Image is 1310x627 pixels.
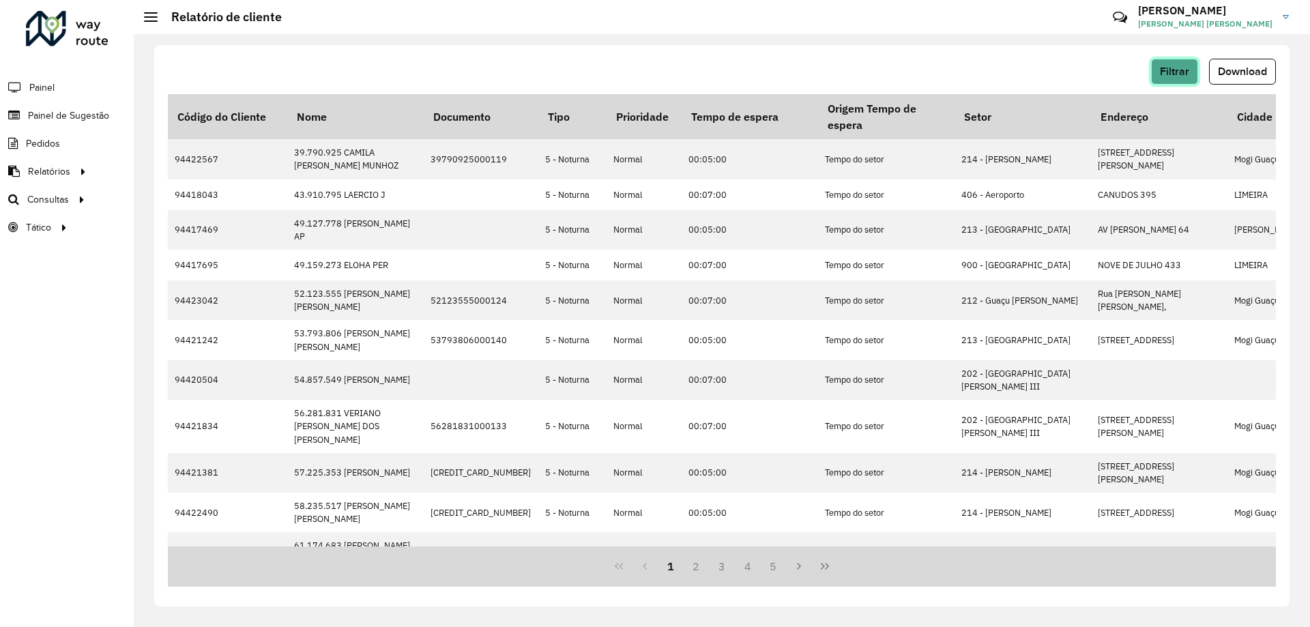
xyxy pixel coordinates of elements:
span: Painel [29,81,55,95]
th: Origem Tempo de espera [818,94,955,139]
td: 00:07:00 [682,360,818,400]
td: 212 - Guaçu [PERSON_NAME] [955,280,1091,320]
td: [CREDIT_CARD_NUMBER] [424,493,538,532]
span: Consultas [27,192,69,207]
td: 5 - Noturna [538,280,607,320]
td: 49.159.273 ELOHA PER [287,250,424,280]
button: Download [1209,59,1276,85]
td: 49.127.778 [PERSON_NAME] AP [287,210,424,250]
td: 94422490 [168,493,287,532]
th: Endereço [1091,94,1227,139]
td: 94421242 [168,320,287,360]
td: 94418043 [168,179,287,210]
td: Normal [607,139,682,179]
span: Download [1218,65,1267,77]
td: 56.281.831 VERIANO [PERSON_NAME] DOS [PERSON_NAME] [287,400,424,453]
td: 00:07:00 [682,280,818,320]
span: Tático [26,220,51,235]
span: Relatórios [28,164,70,179]
td: 00:07:00 [682,179,818,210]
button: 3 [709,553,735,579]
td: 5 - Noturna [538,493,607,532]
td: 5 - Noturna [538,139,607,179]
td: Normal [607,360,682,400]
h3: [PERSON_NAME] [1138,4,1272,17]
h2: Relatório de cliente [158,10,282,25]
td: Tempo do setor [818,320,955,360]
td: Normal [607,532,682,572]
button: 1 [658,553,684,579]
td: CANUDOS 395 [1091,179,1227,210]
td: AV [PERSON_NAME] 64 [1091,210,1227,250]
button: Last Page [812,553,838,579]
td: Rua [PERSON_NAME] [PERSON_NAME], [1091,280,1227,320]
td: 39.790.925 CAMILA [PERSON_NAME] MUNHOZ [287,139,424,179]
td: 406 - Aeroporto [955,179,1091,210]
td: [STREET_ADDRESS] [1091,320,1227,360]
td: NOVE DE JULHO 433 [1091,250,1227,280]
td: Normal [607,179,682,210]
td: 58.235.517 [PERSON_NAME] [PERSON_NAME] [287,493,424,532]
td: 00:07:00 [682,400,818,453]
button: 4 [735,553,761,579]
td: 202 - [GEOGRAPHIC_DATA][PERSON_NAME] III [955,360,1091,400]
th: Tipo [538,94,607,139]
td: 52123555000124 [424,280,538,320]
td: [STREET_ADDRESS][PERSON_NAME] [1091,400,1227,453]
td: 201 - [GEOGRAPHIC_DATA] [955,532,1091,572]
td: Normal [607,320,682,360]
span: Painel de Sugestão [28,108,109,123]
td: Normal [607,250,682,280]
td: Normal [607,453,682,493]
td: 94421381 [168,453,287,493]
th: Nome [287,94,424,139]
td: 53793806000140 [424,320,538,360]
a: Contato Rápido [1105,3,1135,32]
td: 94417469 [168,210,287,250]
td: Normal [607,280,682,320]
th: Documento [424,94,538,139]
td: Tempo do setor [818,210,955,250]
span: [PERSON_NAME] [PERSON_NAME] [1138,18,1272,30]
td: Tempo do setor [818,400,955,453]
td: 00:07:00 [682,532,818,572]
button: Filtrar [1151,59,1198,85]
td: 5 - Noturna [538,400,607,453]
td: 213 - [GEOGRAPHIC_DATA] [955,210,1091,250]
td: 94423042 [168,280,287,320]
td: Tempo do setor [818,139,955,179]
th: Tempo de espera [682,94,818,139]
td: 5 - Noturna [538,453,607,493]
td: Tempo do setor [818,250,955,280]
td: 5 - Noturna [538,320,607,360]
td: 54.857.549 [PERSON_NAME] [287,360,424,400]
span: Filtrar [1160,65,1189,77]
td: 214 - [PERSON_NAME] [955,493,1091,532]
td: 5 - Noturna [538,250,607,280]
button: 2 [683,553,709,579]
td: 39790925000119 [424,139,538,179]
td: [STREET_ADDRESS][PERSON_NAME] [1091,453,1227,493]
td: 94422567 [168,139,287,179]
td: 94420504 [168,360,287,400]
td: 214 - [PERSON_NAME] [955,139,1091,179]
button: 5 [761,553,787,579]
td: Tempo do setor [818,179,955,210]
td: 00:05:00 [682,493,818,532]
td: 61174683000198 [424,532,538,572]
td: 53.793.806 [PERSON_NAME] [PERSON_NAME] [287,320,424,360]
td: 94421834 [168,400,287,453]
th: Prioridade [607,94,682,139]
td: 00:07:00 [682,250,818,280]
td: 57.225.353 [PERSON_NAME] [287,453,424,493]
td: 202 - [GEOGRAPHIC_DATA][PERSON_NAME] III [955,400,1091,453]
td: Tempo do setor [818,453,955,493]
td: 52.123.555 [PERSON_NAME] [PERSON_NAME] [287,280,424,320]
td: Tempo do setor [818,532,955,572]
td: Tempo do setor [818,493,955,532]
td: 61.174.683 [PERSON_NAME] [PERSON_NAME] [287,532,424,572]
td: 00:05:00 [682,320,818,360]
td: 43.910.795 LAERCIO J [287,179,424,210]
td: 94417695 [168,250,287,280]
td: 5 - Noturna [538,360,607,400]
